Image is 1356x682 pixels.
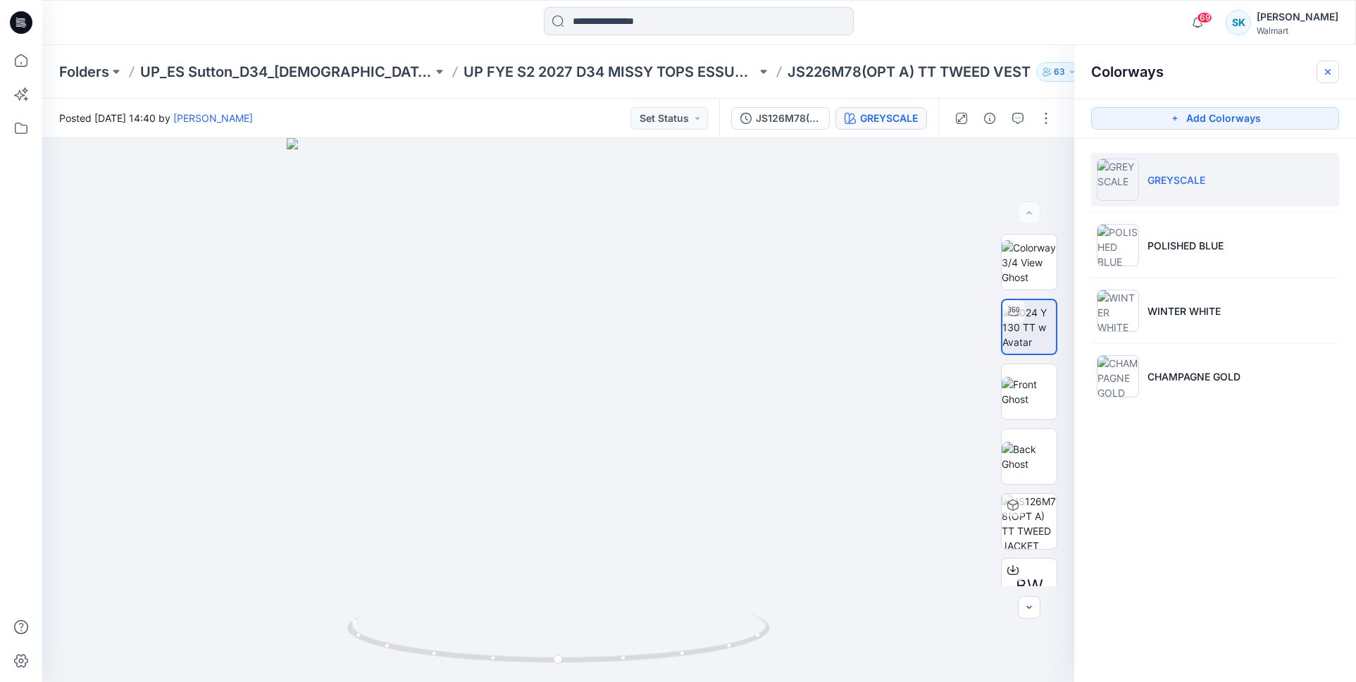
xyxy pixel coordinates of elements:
p: POLISHED BLUE [1147,238,1224,253]
img: JS126M78(OPT A) TT TWEED JACKET 6.26.25 GREYSCALE [1002,494,1057,549]
img: Colorway 3/4 View Ghost [1002,240,1057,285]
span: BW [1016,573,1043,599]
img: POLISHED BLUE [1097,224,1139,266]
button: Add Colorways [1091,107,1339,130]
div: JS126M78(OPT A) TT TWEED JACKET [DATE] [756,111,821,126]
a: UP FYE S2 2027 D34 MISSY TOPS ESSUTTON [464,62,756,82]
p: WINTER WHITE [1147,304,1221,318]
div: Walmart [1257,25,1338,36]
img: WINTER WHITE [1097,290,1139,332]
img: 2024 Y 130 TT w Avatar [1002,305,1056,349]
div: SK [1226,10,1251,35]
span: 69 [1197,12,1212,23]
div: GREYSCALE [860,111,918,126]
a: Folders [59,62,109,82]
div: [PERSON_NAME] [1257,8,1338,25]
p: 63 [1054,64,1065,80]
button: Details [978,107,1001,130]
p: JS226M78(OPT A) TT TWEED VEST [788,62,1031,82]
a: UP_ES Sutton_D34_[DEMOGRAPHIC_DATA] Woven Tops [140,62,433,82]
img: CHAMPAGNE GOLD [1097,355,1139,397]
h2: Colorways [1091,63,1164,80]
img: GREYSCALE [1097,159,1139,201]
p: CHAMPAGNE GOLD [1147,369,1240,384]
img: Front Ghost [1002,377,1057,407]
span: Posted [DATE] 14:40 by [59,111,253,125]
button: JS126M78(OPT A) TT TWEED JACKET [DATE] [731,107,830,130]
button: 63 [1036,62,1083,82]
button: GREYSCALE [835,107,927,130]
p: GREYSCALE [1147,173,1205,187]
img: Back Ghost [1002,442,1057,471]
a: [PERSON_NAME] [173,112,253,124]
